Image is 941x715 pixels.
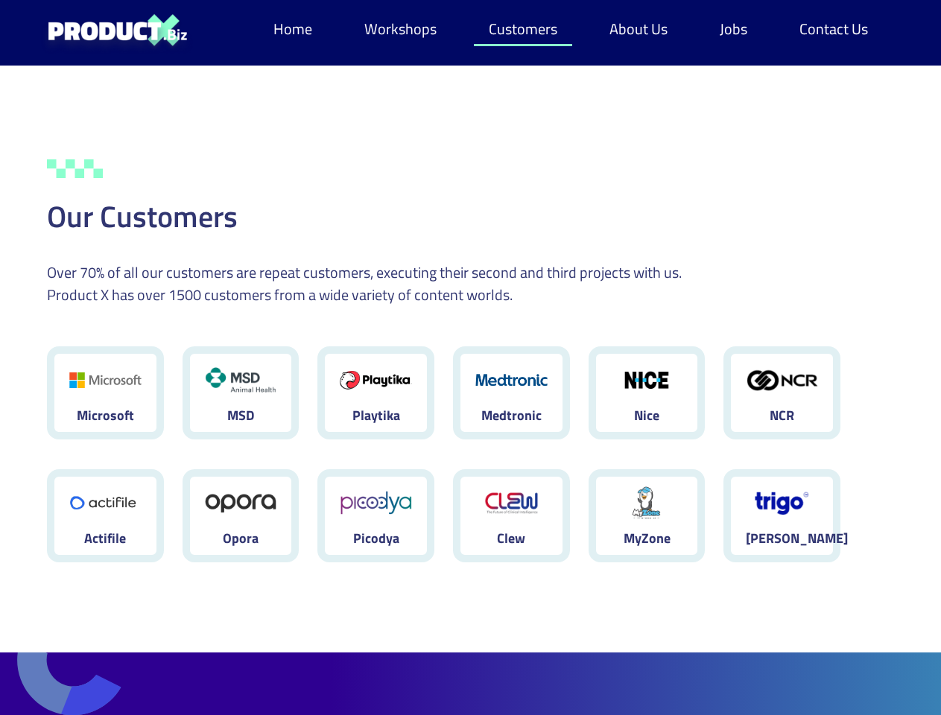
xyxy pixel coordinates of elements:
[259,12,883,46] nav: Menu
[47,202,894,232] h2: Our Customers
[205,529,277,547] figcaption: Opora
[595,12,682,46] a: About Us
[475,406,548,425] figcaption: Medtronic
[746,406,818,425] figcaption: NCR
[785,12,883,46] a: Contact Us
[69,529,142,547] figcaption: Actifile
[474,12,572,46] a: Customers
[69,406,142,425] figcaption: Microsoft
[340,406,412,425] figcaption: Playtika
[475,529,548,547] figcaption: Clew
[746,529,818,547] figcaption: [PERSON_NAME]
[611,406,683,425] figcaption: Nice
[705,12,762,46] a: Jobs
[47,261,694,306] p: Over 70% of all our customers are repeat customers, executing their second and third projects wit...
[259,12,327,46] a: Home
[611,529,683,547] figcaption: MyZone
[340,529,412,547] figcaption: Picodya
[349,12,452,46] a: Workshops
[205,406,277,425] figcaption: MSD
